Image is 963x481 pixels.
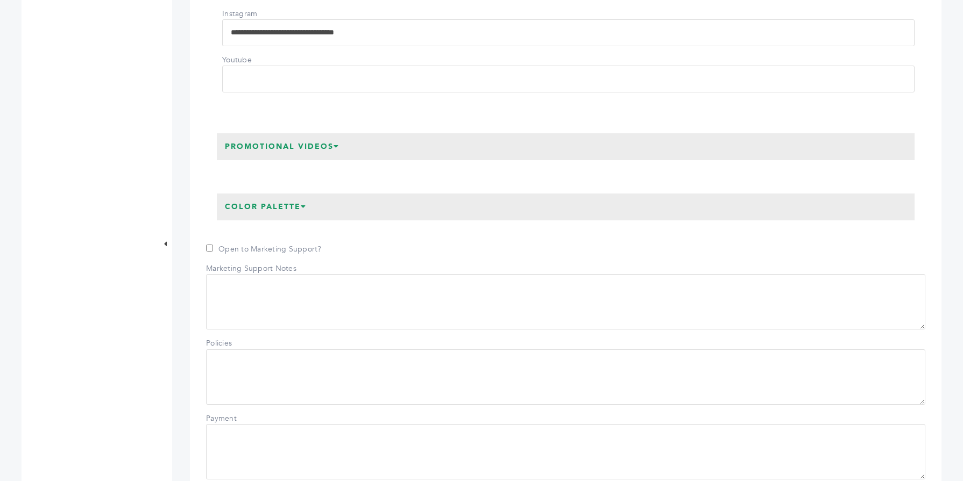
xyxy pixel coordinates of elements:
label: Payment [206,413,281,424]
input: Open to Marketing Support? [206,245,213,252]
label: Youtube [222,55,298,66]
h3: Promotional Videos [217,133,348,160]
label: Open to Marketing Support? [206,244,322,255]
label: Policies [206,338,281,349]
h3: Color Palette [217,193,315,220]
label: Instagram [222,9,298,19]
label: Marketing Support Notes [206,263,296,274]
